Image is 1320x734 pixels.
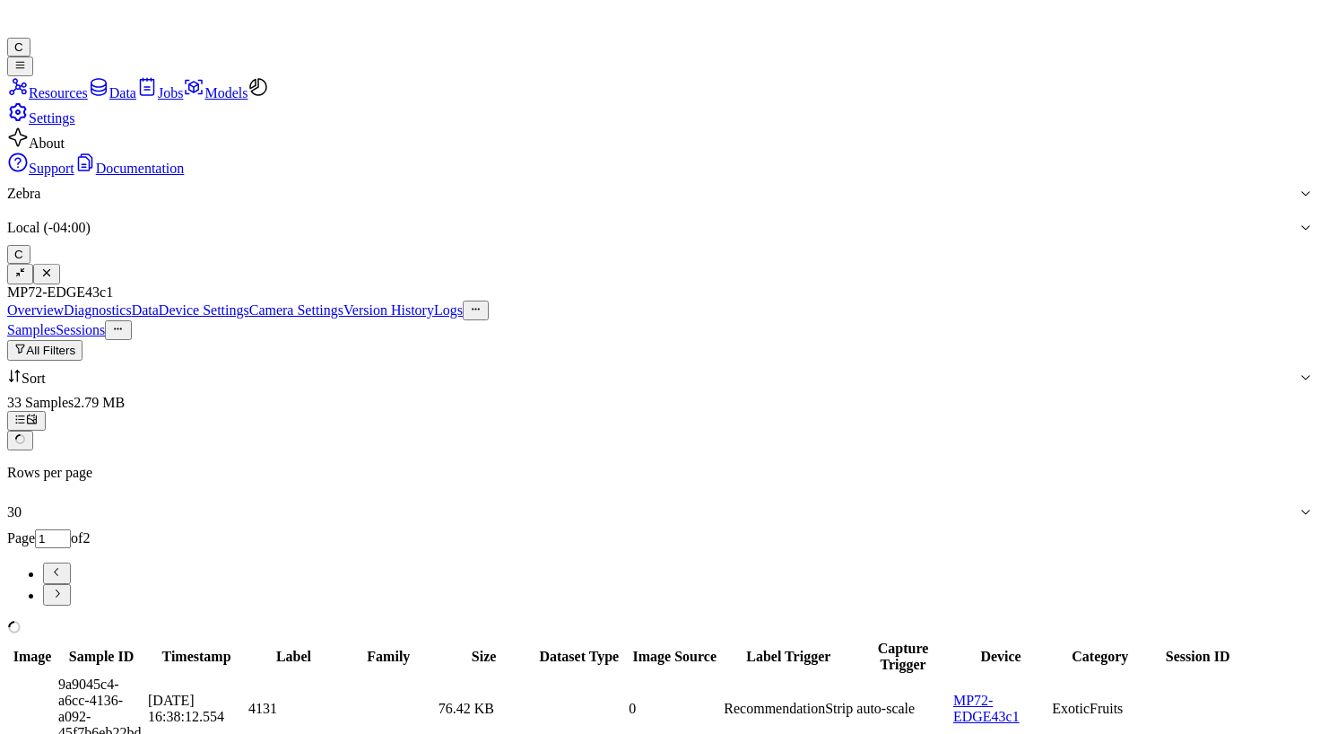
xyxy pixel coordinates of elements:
[7,322,56,337] a: Samples
[343,302,434,318] a: Version History
[342,640,436,674] th: Family
[953,693,1020,724] a: MP72-EDGE43c1
[7,530,35,546] span: Page
[434,302,463,318] a: Logs
[7,340,82,360] button: All Filters
[532,640,626,674] th: Dataset Type
[57,640,145,674] th: Sample ID
[96,161,185,176] span: Documentation
[43,584,71,606] button: Go to next page
[723,640,854,674] th: Label Trigger
[64,302,132,318] a: Diagnostics
[43,563,71,584] button: Go to previous page
[159,302,249,318] a: Device Settings
[56,322,105,337] a: Sessions
[1151,640,1245,674] th: Session ID
[158,85,183,100] span: Jobs
[136,85,183,100] a: Jobs
[109,85,136,100] span: Data
[247,640,340,674] th: Label
[7,284,1313,301] div: MP72-EDGE43c1
[14,248,23,261] span: C
[74,395,125,410] span: 2.79 MB
[7,395,74,410] span: 33 Samples
[7,110,75,126] a: Settings
[7,161,74,176] a: Support
[148,693,224,724] span: [DATE] 16:38:12.554
[29,135,65,151] span: About
[14,40,23,54] span: C
[29,110,75,126] span: Settings
[71,530,90,546] span: of 2
[438,640,531,674] th: Size
[147,640,246,674] th: Timestamp
[855,640,951,674] th: Capture Trigger
[22,371,46,386] span: Sort
[29,85,88,100] span: Resources
[183,85,247,100] a: Models
[74,161,185,176] a: Documentation
[7,57,33,76] button: Toggle Navigation
[7,85,88,100] a: Resources
[29,161,74,176] span: Support
[7,38,30,57] button: C
[952,640,1049,674] th: Device
[7,302,64,318] a: Overview
[204,85,247,100] span: Models
[9,640,56,674] th: Image
[7,563,1313,606] nav: pagination
[88,85,136,100] a: Data
[1051,640,1149,674] th: Category
[132,302,159,318] a: Data
[7,465,1313,481] p: Rows per page
[628,640,721,674] th: Image Source
[7,245,30,264] button: C
[249,302,343,318] a: Camera Settings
